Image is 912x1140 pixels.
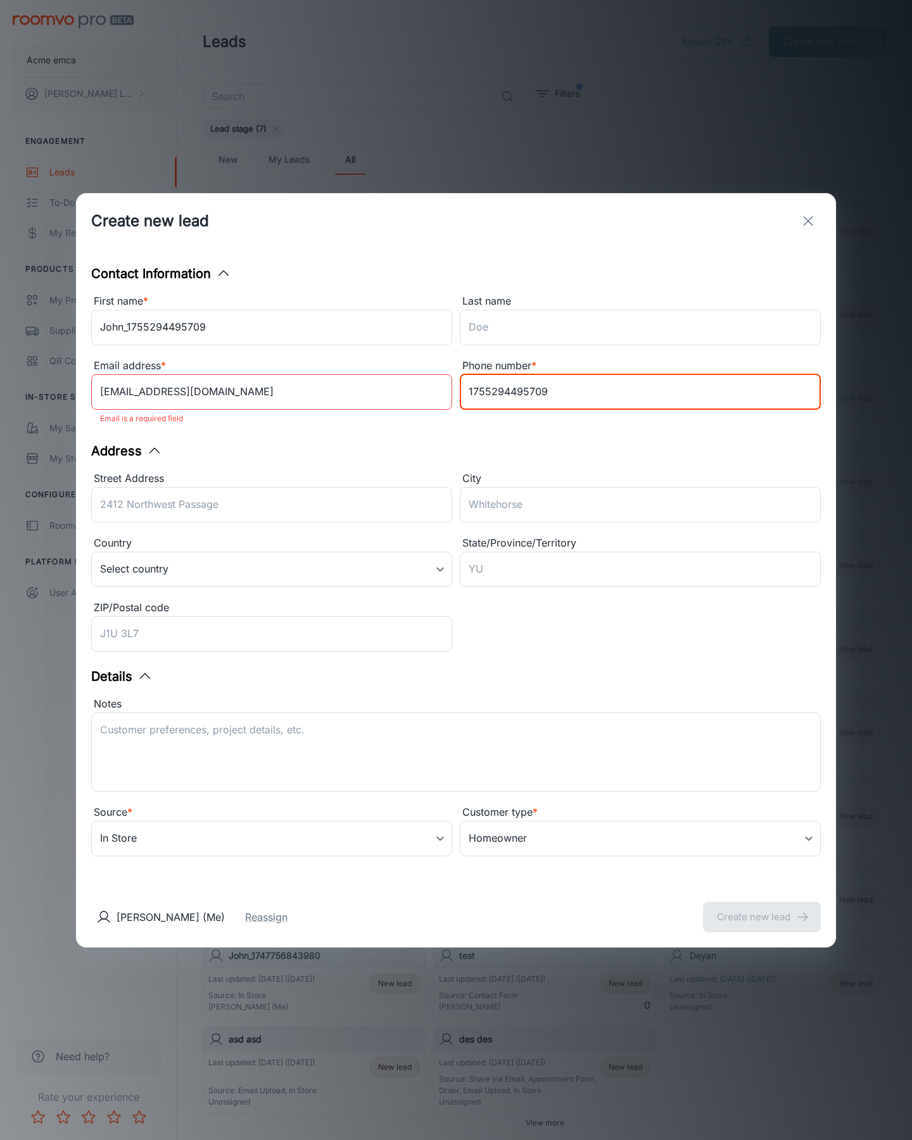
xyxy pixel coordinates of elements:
div: Customer type [460,804,821,821]
div: Country [91,535,452,552]
input: myname@example.com [91,374,452,410]
div: ZIP/Postal code [91,600,452,616]
div: City [460,471,821,487]
button: Contact Information [91,264,231,283]
button: Reassign [245,909,288,925]
div: Email address [91,358,452,374]
div: Select country [91,552,452,587]
div: State/Province/Territory [460,535,821,552]
div: Notes [91,696,821,712]
input: +1 439-123-4567 [460,374,821,410]
input: Doe [460,310,821,345]
div: Homeowner [460,821,821,856]
button: Details [91,667,153,686]
p: [PERSON_NAME] (Me) [117,909,225,925]
div: In Store [91,821,452,856]
input: YU [460,552,821,587]
div: First name [91,293,452,310]
h1: Create new lead [91,210,209,232]
input: J1U 3L7 [91,616,452,652]
button: Address [91,441,162,460]
input: John [91,310,452,345]
div: Street Address [91,471,452,487]
input: Whitehorse [460,487,821,522]
div: Phone number [460,358,821,374]
div: Source [91,804,452,821]
button: exit [795,208,821,234]
p: Email is a required field [100,411,443,426]
input: 2412 Northwest Passage [91,487,452,522]
div: Last name [460,293,821,310]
